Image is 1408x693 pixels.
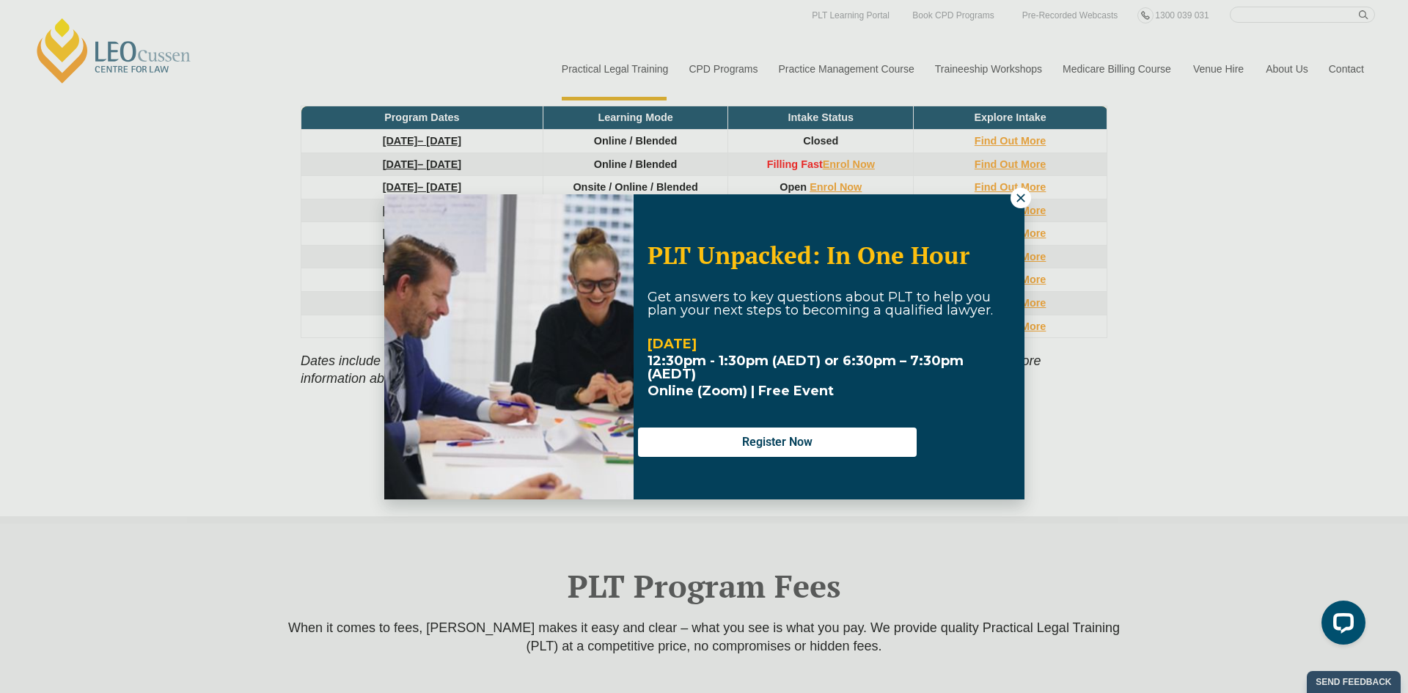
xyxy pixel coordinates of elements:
[648,336,697,352] strong: [DATE]
[638,428,917,457] button: Register Now
[648,289,993,318] span: Get answers to key questions about PLT to help you plan your next steps to becoming a qualified l...
[384,194,634,499] img: Woman in yellow blouse holding folders looking to the right and smiling
[1310,595,1371,656] iframe: LiveChat chat widget
[1011,188,1031,208] button: Close
[648,383,834,399] span: Online (Zoom) | Free Event
[648,353,964,382] strong: 12:30pm - 1:30pm (AEDT) or 6:30pm – 7:30pm (AEDT)
[648,239,969,271] span: PLT Unpacked: In One Hour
